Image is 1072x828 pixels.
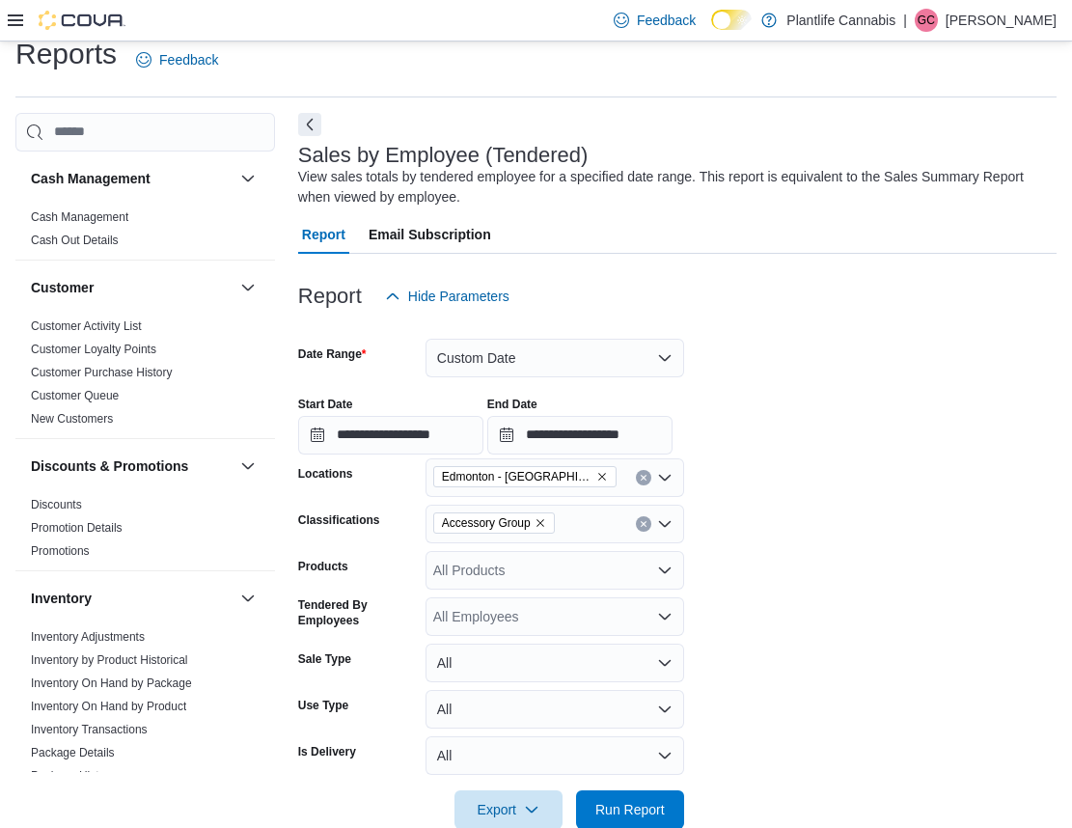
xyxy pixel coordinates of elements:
[15,35,117,73] h1: Reports
[915,9,938,32] div: Gerry Craig
[711,10,752,30] input: Dark Mode
[31,723,148,736] a: Inventory Transactions
[31,589,233,608] button: Inventory
[606,1,703,40] a: Feedback
[31,318,142,334] span: Customer Activity List
[31,544,90,558] a: Promotions
[657,609,673,624] button: Open list of options
[298,167,1047,207] div: View sales totals by tendered employee for a specified date range. This report is equivalent to t...
[657,470,673,485] button: Open list of options
[487,397,537,412] label: End Date
[426,736,684,775] button: All
[535,517,546,529] button: Remove Accessory Group from selection in this group
[31,209,128,225] span: Cash Management
[31,699,186,714] span: Inventory On Hand by Product
[31,653,188,667] a: Inventory by Product Historical
[636,516,651,532] button: Clear input
[31,498,82,511] a: Discounts
[298,651,351,667] label: Sale Type
[236,587,260,610] button: Inventory
[31,412,113,426] a: New Customers
[426,690,684,729] button: All
[31,210,128,224] a: Cash Management
[903,9,907,32] p: |
[31,543,90,559] span: Promotions
[31,169,233,188] button: Cash Management
[31,342,156,357] span: Customer Loyalty Points
[31,234,119,247] a: Cash Out Details
[298,698,348,713] label: Use Type
[31,768,115,784] span: Package History
[15,493,275,570] div: Discounts & Promotions
[31,589,92,608] h3: Inventory
[31,520,123,536] span: Promotion Details
[31,746,115,759] a: Package Details
[31,169,151,188] h3: Cash Management
[298,397,353,412] label: Start Date
[31,676,192,691] span: Inventory On Hand by Package
[236,276,260,299] button: Customer
[442,513,531,533] span: Accessory Group
[31,769,115,783] a: Package History
[31,521,123,535] a: Promotion Details
[408,287,509,306] span: Hide Parameters
[298,744,356,759] label: Is Delivery
[298,346,367,362] label: Date Range
[298,597,418,628] label: Tendered By Employees
[15,206,275,260] div: Cash Management
[377,277,517,316] button: Hide Parameters
[298,113,321,136] button: Next
[31,700,186,713] a: Inventory On Hand by Product
[637,11,696,30] span: Feedback
[298,559,348,574] label: Products
[298,512,380,528] label: Classifications
[426,644,684,682] button: All
[426,339,684,377] button: Custom Date
[31,278,94,297] h3: Customer
[31,365,173,380] span: Customer Purchase History
[15,315,275,438] div: Customer
[31,233,119,248] span: Cash Out Details
[487,416,673,455] input: Press the down key to open a popover containing a calendar.
[31,652,188,668] span: Inventory by Product Historical
[595,800,665,819] span: Run Report
[946,9,1057,32] p: [PERSON_NAME]
[596,471,608,483] button: Remove Edmonton - Harvest Pointe from selection in this group
[236,167,260,190] button: Cash Management
[657,563,673,578] button: Open list of options
[31,411,113,427] span: New Customers
[711,30,712,31] span: Dark Mode
[31,722,148,737] span: Inventory Transactions
[31,389,119,402] a: Customer Queue
[159,50,218,69] span: Feedback
[433,512,555,534] span: Accessory Group
[657,516,673,532] button: Open list of options
[369,215,491,254] span: Email Subscription
[31,630,145,644] a: Inventory Adjustments
[31,676,192,690] a: Inventory On Hand by Package
[636,470,651,485] button: Clear input
[31,366,173,379] a: Customer Purchase History
[433,466,617,487] span: Edmonton - Harvest Pointe
[236,455,260,478] button: Discounts & Promotions
[298,466,353,482] label: Locations
[31,456,233,476] button: Discounts & Promotions
[298,416,483,455] input: Press the down key to open a popover containing a calendar.
[31,456,188,476] h3: Discounts & Promotions
[31,319,142,333] a: Customer Activity List
[39,11,125,30] img: Cova
[31,343,156,356] a: Customer Loyalty Points
[128,41,226,79] a: Feedback
[31,629,145,645] span: Inventory Adjustments
[786,9,895,32] p: Plantlife Cannabis
[31,388,119,403] span: Customer Queue
[918,9,935,32] span: GC
[31,497,82,512] span: Discounts
[442,467,592,486] span: Edmonton - [GEOGRAPHIC_DATA]
[31,278,233,297] button: Customer
[31,745,115,760] span: Package Details
[298,285,362,308] h3: Report
[298,144,589,167] h3: Sales by Employee (Tendered)
[302,215,345,254] span: Report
